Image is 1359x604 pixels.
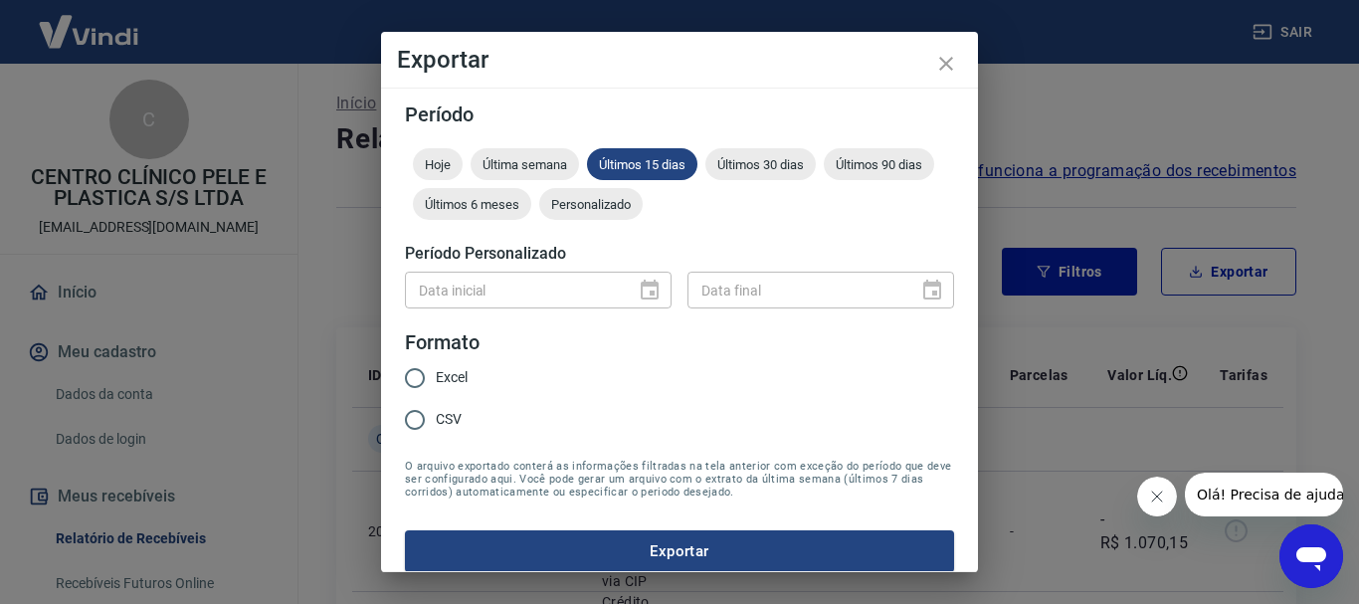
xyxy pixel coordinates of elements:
div: Últimos 15 dias [587,148,697,180]
iframe: Botão para abrir a janela de mensagens [1279,524,1343,588]
div: Últimos 30 dias [705,148,816,180]
legend: Formato [405,328,480,357]
div: Última semana [471,148,579,180]
div: Últimos 90 dias [824,148,934,180]
span: Últimos 15 dias [587,157,697,172]
iframe: Fechar mensagem [1137,477,1177,516]
span: Excel [436,367,468,388]
span: Últimos 90 dias [824,157,934,172]
input: DD/MM/YYYY [687,272,904,308]
div: Últimos 6 meses [413,188,531,220]
h4: Exportar [397,48,962,72]
span: Hoje [413,157,463,172]
span: Últimos 6 meses [413,197,531,212]
div: Personalizado [539,188,643,220]
h5: Período [405,104,954,124]
div: Hoje [413,148,463,180]
span: Personalizado [539,197,643,212]
span: O arquivo exportado conterá as informações filtradas na tela anterior com exceção do período que ... [405,460,954,499]
iframe: Mensagem da empresa [1185,473,1343,516]
h5: Período Personalizado [405,244,954,264]
button: close [922,40,970,88]
input: DD/MM/YYYY [405,272,622,308]
span: CSV [436,409,462,430]
span: Olá! Precisa de ajuda? [12,14,167,30]
span: Última semana [471,157,579,172]
span: Últimos 30 dias [705,157,816,172]
button: Exportar [405,530,954,572]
